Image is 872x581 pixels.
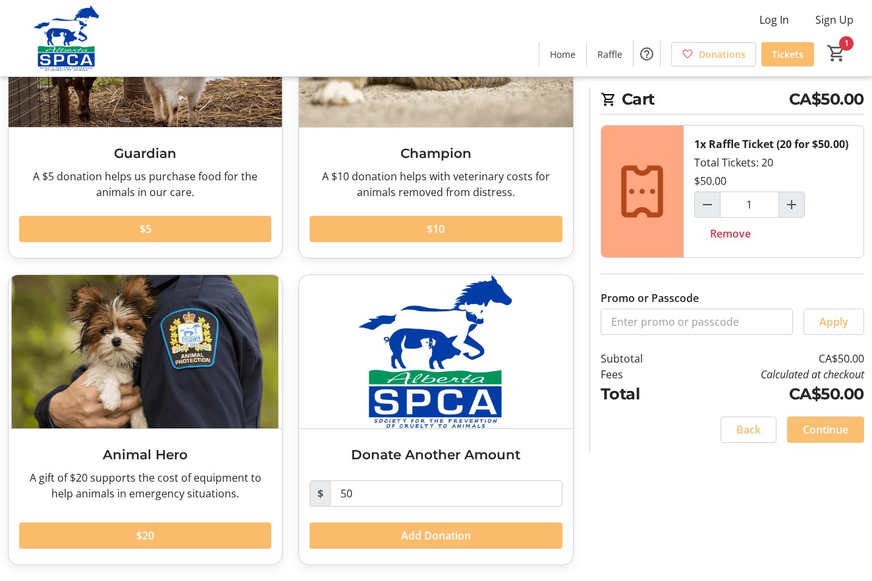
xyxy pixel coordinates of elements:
span: Donations [699,47,746,61]
span: $ [310,480,331,507]
button: $5 [19,216,271,242]
span: $5 [140,221,151,237]
button: Increment by one [779,192,804,217]
td: Total [601,382,677,406]
span: Continue [803,422,848,438]
span: Apply [819,314,848,330]
span: Tickets [772,47,804,61]
button: $20 [19,522,271,549]
div: $50.00 [694,173,726,189]
a: Home [539,42,586,66]
div: A gift of $20 supports the cost of equipment to help animals in emergency situations. [19,470,271,501]
img: Donate Another Amount [299,275,572,429]
button: Add Donation [310,522,562,549]
span: $10 [427,221,445,237]
button: Cart [825,41,848,65]
div: Total Tickets: 20 [684,126,863,257]
button: Log In [749,9,800,30]
a: Tickets [761,42,814,66]
button: Back [721,417,777,443]
span: CA$50.00 [789,88,864,111]
span: Log In [759,12,789,28]
button: Help [634,41,660,67]
h3: Guardian [19,143,271,163]
h2: Cart [601,88,864,114]
td: CA$50.00 [677,351,864,366]
button: Continue [787,417,864,443]
input: Raffle Ticket (20 for $50.00) Quantity [720,191,779,218]
a: Raffle [587,42,633,66]
span: Sign Up [815,12,854,28]
button: Decrement by one [695,192,720,217]
h3: Donate Another Amount [310,445,562,465]
div: 1x Raffle Ticket (20 for $50.00) [694,136,848,152]
img: Alberta SPCA's Logo [8,5,125,71]
div: A $10 donation helps with veterinary costs for animals removed from distress. [310,168,562,200]
span: Back [736,422,761,438]
h3: Animal Hero [19,445,271,465]
span: Remove [710,226,751,241]
td: Subtotal [601,351,677,366]
td: CA$50.00 [677,382,864,406]
img: Animal Hero [9,275,282,429]
a: Donations [671,42,756,66]
label: Promo or Passcode [601,290,699,306]
button: Apply [804,309,864,335]
button: Remove [694,220,767,247]
td: Fees [601,366,677,382]
input: Enter promo or passcode [601,309,793,335]
td: Calculated at checkout [677,366,864,382]
span: $20 [136,528,154,543]
div: A $5 donation helps us purchase food for the animals in our care. [19,168,271,200]
h3: Champion [310,143,562,163]
span: Home [550,47,576,61]
input: Donation Amount [330,480,562,507]
button: Sign Up [805,9,864,30]
span: Add Donation [401,528,471,543]
button: $10 [310,216,562,242]
span: Raffle [597,47,622,61]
